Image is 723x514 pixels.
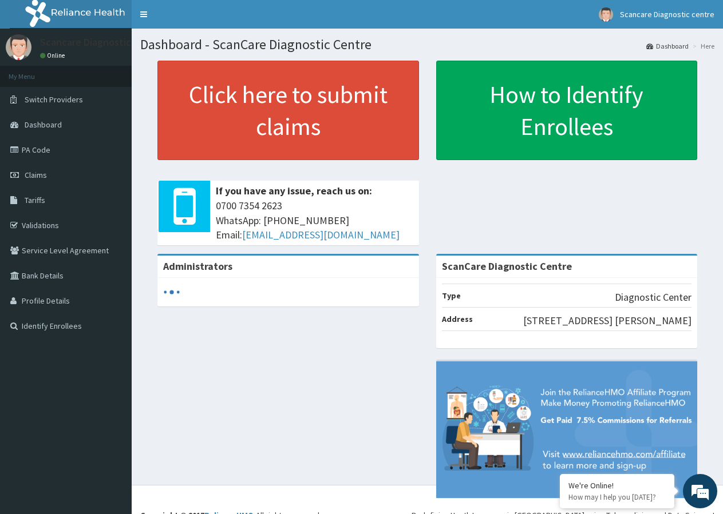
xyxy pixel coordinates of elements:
span: Scancare Diagnostic centre [620,9,714,19]
a: Click here to submit claims [157,61,419,160]
div: We're Online! [568,480,666,491]
span: Claims [25,170,47,180]
b: Address [442,314,473,324]
h1: Dashboard - ScanCare Diagnostic Centre [140,37,714,52]
b: Type [442,290,461,301]
li: Here [690,41,714,51]
a: Online [40,51,68,59]
strong: ScanCare Diagnostic Centre [442,260,572,273]
img: provider-team-banner.png [436,361,698,498]
p: Diagnostic Center [615,290,692,305]
span: Dashboard [25,119,62,130]
b: If you have any issue, reach us on: [216,184,372,197]
a: How to Identify Enrollees [436,61,698,160]
span: Tariffs [25,195,45,205]
span: Switch Providers [25,94,83,105]
img: User Image [6,34,31,60]
a: [EMAIL_ADDRESS][DOMAIN_NAME] [242,228,400,241]
p: [STREET_ADDRESS] [PERSON_NAME] [523,313,692,328]
b: Administrators [163,260,232,273]
a: Dashboard [646,41,689,51]
svg: audio-loading [163,284,180,301]
span: 0700 7354 2623 WhatsApp: [PHONE_NUMBER] Email: [216,198,413,242]
p: Scancare Diagnostic centre [40,37,164,47]
img: User Image [599,7,613,22]
p: How may I help you today? [568,492,666,502]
